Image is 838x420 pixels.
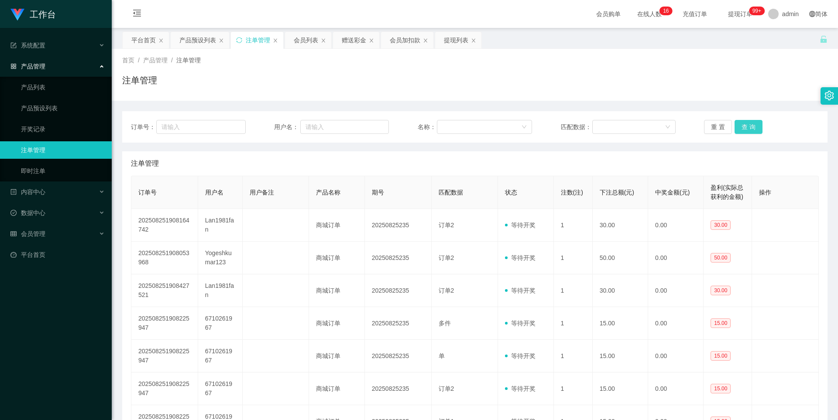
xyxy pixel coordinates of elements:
i: 图标: close [219,38,224,43]
div: 赠送彩金 [342,32,366,48]
td: 20250825235 [365,340,432,372]
i: 图标: profile [10,189,17,195]
p: 1 [663,7,666,15]
td: 20250825235 [365,209,432,242]
span: 数据中心 [10,209,45,216]
a: 工作台 [10,10,56,17]
span: 匹配数据 [439,189,463,196]
td: 0.00 [648,242,704,274]
span: 匹配数据： [561,123,592,132]
td: 0.00 [648,340,704,372]
button: 重 置 [704,120,732,134]
img: logo.9652507e.png [10,9,24,21]
i: 图标: down [522,124,527,130]
td: 6710261967 [198,307,243,340]
span: 注单管理 [176,57,201,64]
i: 图标: check-circle-o [10,210,17,216]
td: 1 [554,209,593,242]
i: 图标: unlock [820,35,828,43]
span: 15.00 [711,351,731,361]
i: 图标: sync [236,37,242,43]
td: 202508251908053968 [131,242,198,274]
span: 首页 [122,57,134,64]
td: 20250825235 [365,274,432,307]
span: 名称： [418,123,437,132]
a: 产品列表 [21,79,105,96]
i: 图标: close [369,38,374,43]
span: 用户名： [274,123,300,132]
input: 请输入 [300,120,389,134]
h1: 工作台 [30,0,56,28]
td: 15.00 [593,340,648,372]
div: 提现列表 [444,32,468,48]
span: 50.00 [711,253,731,263]
td: 0.00 [648,372,704,405]
input: 请输入 [156,120,245,134]
td: Lan1981fan [198,274,243,307]
td: 商城订单 [309,307,364,340]
span: 产品管理 [10,63,45,70]
td: 6710261967 [198,340,243,372]
span: 在线人数 [633,11,666,17]
span: 系统配置 [10,42,45,49]
td: 202508251908225947 [131,340,198,372]
td: 1 [554,307,593,340]
i: 图标: close [321,38,326,43]
i: 图标: close [158,38,164,43]
span: 30.00 [711,286,731,295]
td: 1 [554,340,593,372]
i: 图标: table [10,231,17,237]
td: 20250825235 [365,242,432,274]
span: 15.00 [711,318,731,328]
span: 订单2 [439,287,454,294]
span: 15.00 [711,384,731,393]
i: 图标: close [273,38,278,43]
td: 202508251908225947 [131,372,198,405]
sup: 16 [659,7,672,15]
i: 图标: close [423,38,428,43]
td: 商城订单 [309,372,364,405]
sup: 963 [749,7,765,15]
span: 内容中心 [10,188,45,195]
td: 30.00 [593,274,648,307]
span: 等待开奖 [505,254,536,261]
span: 状态 [505,189,517,196]
td: 商城订单 [309,242,364,274]
span: 等待开奖 [505,222,536,229]
span: 单 [439,352,445,359]
span: 等待开奖 [505,287,536,294]
i: 图标: menu-fold [122,0,152,28]
span: 多件 [439,320,451,327]
td: 20250825235 [365,372,432,405]
td: 50.00 [593,242,648,274]
td: Yogeshkumar123 [198,242,243,274]
div: 产品预设列表 [179,32,216,48]
span: 订单号 [138,189,157,196]
td: 0.00 [648,307,704,340]
td: 6710261967 [198,372,243,405]
td: 202508251908427521 [131,274,198,307]
button: 查 询 [735,120,762,134]
span: 用户备注 [250,189,274,196]
span: 等待开奖 [505,385,536,392]
h1: 注单管理 [122,74,157,87]
td: 30.00 [593,209,648,242]
div: 会员加扣款 [390,32,420,48]
td: 商城订单 [309,274,364,307]
td: 1 [554,274,593,307]
span: 产品管理 [143,57,168,64]
i: 图标: form [10,42,17,48]
td: 202508251908164742 [131,209,198,242]
span: 等待开奖 [505,352,536,359]
td: 0.00 [648,274,704,307]
a: 产品预设列表 [21,99,105,117]
span: 下注总额(元) [600,189,634,196]
a: 图标: dashboard平台首页 [10,246,105,263]
a: 注单管理 [21,141,105,159]
span: 会员管理 [10,230,45,237]
td: 商城订单 [309,340,364,372]
i: 图标: down [665,124,670,130]
span: 用户名 [205,189,223,196]
span: 操作 [759,189,771,196]
i: 图标: global [809,11,815,17]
